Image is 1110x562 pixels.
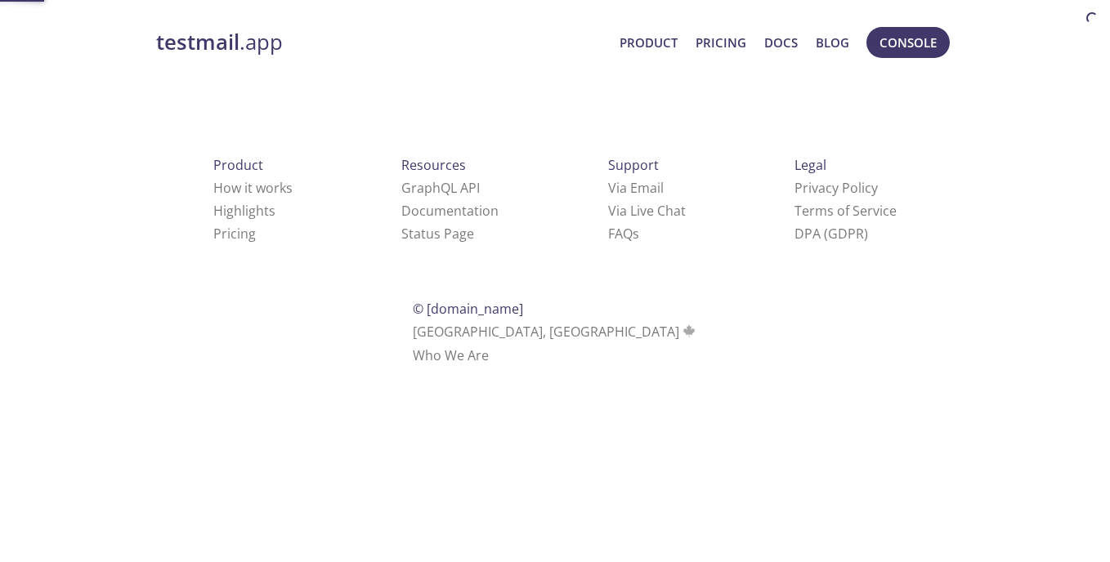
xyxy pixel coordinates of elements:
[156,29,606,56] a: testmail.app
[413,300,523,318] span: © [DOMAIN_NAME]
[213,156,263,174] span: Product
[213,225,256,243] a: Pricing
[413,323,698,341] span: [GEOGRAPHIC_DATA], [GEOGRAPHIC_DATA]
[401,202,499,220] a: Documentation
[794,179,878,197] a: Privacy Policy
[401,179,480,197] a: GraphQL API
[156,28,239,56] strong: testmail
[401,156,466,174] span: Resources
[764,32,798,53] a: Docs
[413,346,489,364] a: Who We Are
[866,27,950,58] button: Console
[794,202,897,220] a: Terms of Service
[401,225,474,243] a: Status Page
[879,32,937,53] span: Console
[620,32,678,53] a: Product
[608,202,686,220] a: Via Live Chat
[633,225,639,243] span: s
[794,225,868,243] a: DPA (GDPR)
[608,179,664,197] a: Via Email
[816,32,849,53] a: Blog
[794,156,826,174] span: Legal
[608,156,659,174] span: Support
[213,179,293,197] a: How it works
[608,225,639,243] a: FAQ
[696,32,746,53] a: Pricing
[213,202,275,220] a: Highlights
